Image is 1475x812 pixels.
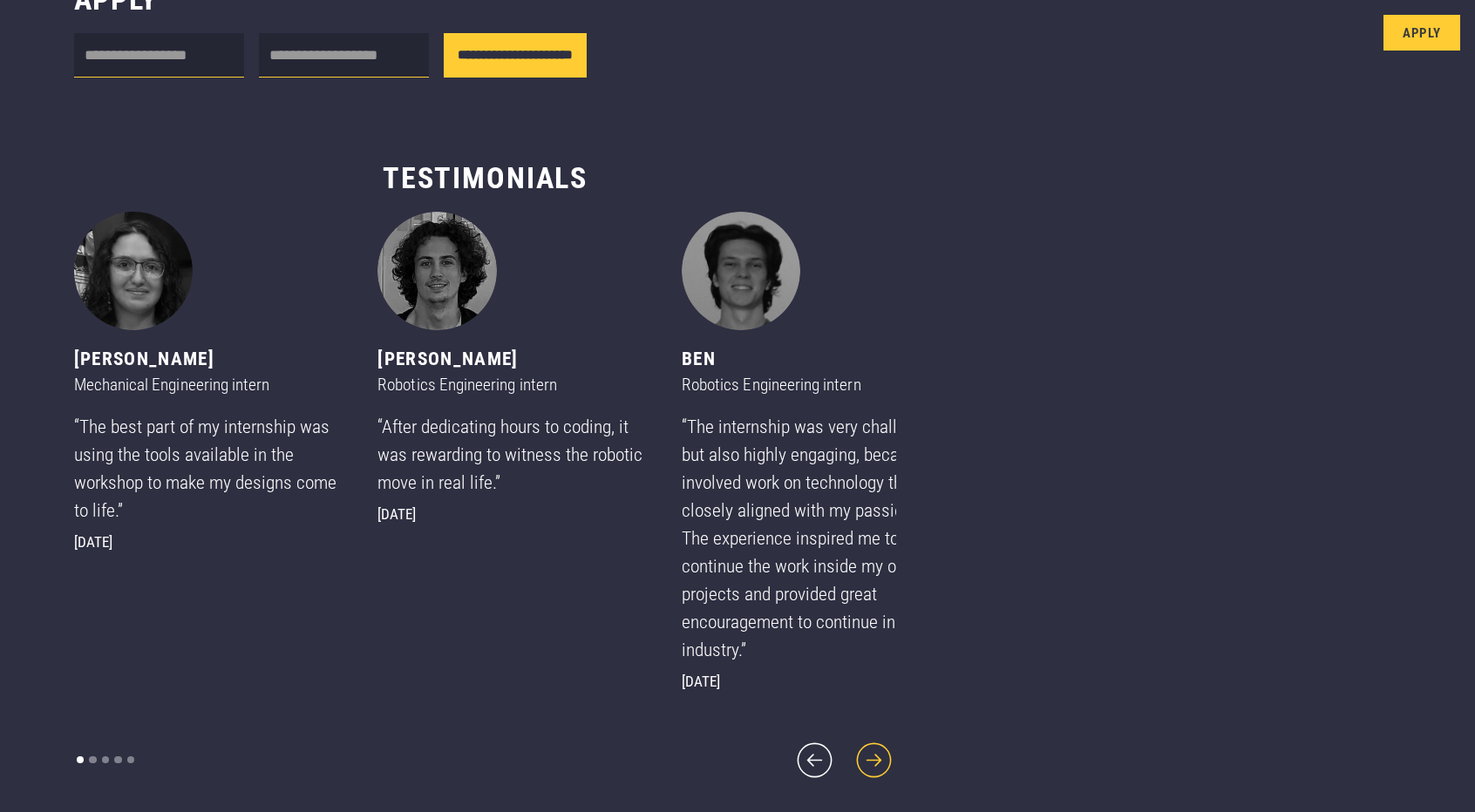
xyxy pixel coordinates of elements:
[377,212,652,526] div: 2 of 5
[74,345,349,373] div: [PERSON_NAME]
[682,413,956,664] div: “The internship was very challenging, but also highly engaging, because it involved work on techn...
[682,345,956,373] div: Ben
[114,756,122,764] div: Show slide 4 of 5
[89,756,97,764] div: Show slide 2 of 5
[74,212,349,554] div: 1 of 5
[74,212,193,330] img: Tina - Mechanical Engineering intern
[792,738,837,782] div: previous slide
[377,413,652,497] div: “After dedicating hours to coding, it was rewarding to witness the robotic move in real life.”
[74,531,349,554] div: [DATE]
[682,212,956,694] div: 3 of 5
[852,738,896,782] div: next slide
[77,756,85,764] div: Show slide 1 of 5
[74,212,897,782] div: carousel
[377,504,652,526] div: [DATE]
[682,373,956,398] div: Robotics Engineering intern
[74,373,349,398] div: Mechanical Engineering intern
[1383,15,1460,51] a: Apply
[74,33,587,85] form: Internship form
[377,212,496,330] img: Jack - Robotics Engineering intern
[682,671,956,694] div: [DATE]
[377,345,652,373] div: [PERSON_NAME]
[102,756,110,764] div: Show slide 3 of 5
[127,756,135,764] div: Show slide 5 of 5
[377,373,652,398] div: Robotics Engineering intern
[682,212,800,330] img: Ben - Robotics Engineering intern
[74,413,349,524] div: “The best part of my internship was using the tools available in the workshop to make my designs ...
[74,159,897,197] h3: Testimonials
